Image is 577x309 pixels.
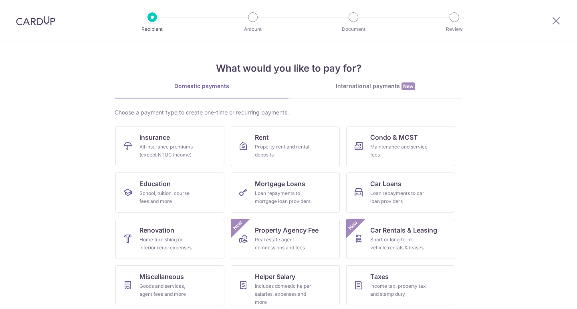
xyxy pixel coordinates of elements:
span: Education [139,179,171,189]
a: TaxesIncome tax, property tax and stamp duty [346,265,455,305]
span: Car Loans [370,179,401,189]
div: Includes domestic helper salaries, expenses and more [255,282,313,306]
span: Rent [255,132,269,142]
div: All insurance premiums (except NTUC Income) [139,143,197,159]
div: Loan repayments to mortgage loan providers [255,189,313,205]
a: InsuranceAll insurance premiums (except NTUC Income) [115,126,224,166]
div: Income tax, property tax and stamp duty [370,282,428,298]
a: Property Agency FeeReal estate agent commissions and feesNew [231,219,340,259]
span: Miscellaneous [139,272,184,281]
span: New [401,82,415,90]
a: Condo & MCSTMaintenance and service fees [346,126,455,166]
div: Maintenance and service fees [370,143,428,159]
a: MiscellaneousGoods and services, agent fees and more [115,265,224,305]
span: New [347,219,360,232]
span: Helper Salary [255,272,295,281]
div: Choose a payment type to create one-time or recurring payments. [115,108,462,116]
div: School, tuition, course fees and more [139,189,197,205]
p: Amount [223,25,282,33]
div: Goods and services, agent fees and more [139,282,197,298]
p: Review [425,25,484,33]
a: Helper SalaryIncludes domestic helper salaries, expenses and more [231,265,340,305]
span: Renovation [139,225,174,235]
h4: What would you like to pay for? [115,61,462,76]
div: International payments [288,82,462,90]
div: Loan repayments to car loan providers [370,189,428,205]
div: Home furnishing or interior reno-expenses [139,236,197,252]
span: Mortgage Loans [255,179,305,189]
p: Document [324,25,383,33]
img: CardUp [16,16,55,26]
a: RentProperty rent and rental deposits [231,126,340,166]
div: Short or long‑term vehicle rentals & leases [370,236,428,252]
span: Car Rentals & Leasing [370,225,437,235]
span: Taxes [370,272,389,281]
span: Condo & MCST [370,132,418,142]
span: Insurance [139,132,170,142]
a: RenovationHome furnishing or interior reno-expenses [115,219,224,259]
div: Property rent and rental deposits [255,143,313,159]
div: Real estate agent commissions and fees [255,236,313,252]
a: Car LoansLoan repayments to car loan providers [346,173,455,213]
a: Car Rentals & LeasingShort or long‑term vehicle rentals & leasesNew [346,219,455,259]
span: New [231,219,244,232]
p: Recipient [123,25,182,33]
a: Mortgage LoansLoan repayments to mortgage loan providers [231,173,340,213]
div: Domestic payments [115,82,288,90]
span: Property Agency Fee [255,225,319,235]
a: EducationSchool, tuition, course fees and more [115,173,224,213]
